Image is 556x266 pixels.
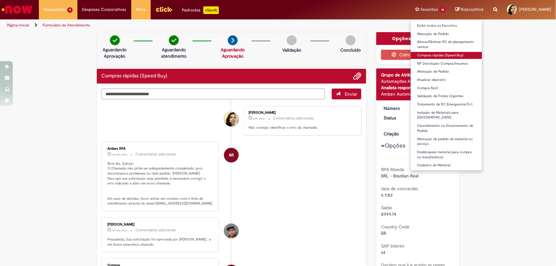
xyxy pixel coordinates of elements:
p: +GenAi [203,6,219,14]
a: Cadastro de Material [411,162,482,169]
dt: Status [379,115,418,121]
button: Enviar [332,89,361,99]
img: click_logo_yellow_360x200.png [155,4,173,14]
a: Alteração de Pedido [411,68,482,75]
div: Analista responsável: [381,84,455,91]
span: Favoritos [421,6,438,13]
time: 29/09/2025 09:17:02 [112,228,128,232]
span: [PERSON_NAME] [519,7,551,12]
a: Aguardando Aprovação [221,47,245,59]
span: 9 [67,7,73,13]
div: Joao Victor Soares De Assuncao Santos [224,224,239,238]
img: img-circle-grey.png [346,35,356,45]
small: Comentários adicionais [136,152,177,157]
img: check-circle-green.png [110,35,120,45]
dt: Número [379,105,418,111]
a: Página inicial [7,23,29,28]
div: Padroniza [182,6,219,14]
textarea: Digite sua mensagem aqui... [102,89,325,99]
a: NF Devolução Compra/Insumos [411,60,482,67]
div: Ambev RPA [108,147,214,151]
p: Validação [282,47,301,53]
span: Enviar [345,91,357,97]
a: Rascunhos [455,7,484,13]
span: 6.1182 [381,192,393,198]
a: Tratamento de RC Emergencial D+1 [411,101,482,108]
p: Concluído [340,47,361,53]
div: Automações Ambev [381,78,455,84]
p: Aguardando atendimento [158,47,189,59]
span: um dia atrás [112,228,128,232]
a: Alteração de pedido de material ou serviço [411,136,482,147]
span: 24h atrás [253,117,265,120]
p: Bom dia, Sylvya! O Chamado não pôde ser adequadamente completado, pois encontramos problemas no i... [108,161,214,206]
span: BR [381,230,386,236]
a: Compra Fácil [411,85,482,92]
span: Rascunhos [461,6,484,12]
div: [PERSON_NAME] [249,111,355,115]
a: Alteração de Pedido [411,31,482,38]
b: Country Code [381,224,409,230]
span: 8999.74 [381,211,396,217]
p: Prezado(a), Sua solicitação foi aprovada por [PERSON_NAME] , e em breve estaremos atuando. [108,237,214,247]
span: 14 [439,7,446,13]
small: Comentários adicionais [273,116,314,121]
div: Grupo de Atribuição: [381,72,455,78]
span: More [136,6,146,13]
span: AR [229,147,234,163]
a: Cancelamento ou Encerramento de Pedido [411,122,482,134]
img: check-circle-green.png [169,35,179,45]
ul: Favoritos [410,19,482,171]
ul: Trilhas de página [5,19,366,31]
span: Despesas Corporativas [82,6,126,13]
span: s4 [381,249,386,255]
small: Comentários adicionais [136,227,177,233]
b: RPA Moeda [381,167,404,172]
a: Atualizar depósito [411,76,482,83]
time: 29/09/2025 09:58:04 [112,153,128,156]
a: Validação de Fretes Urgentes [411,93,482,100]
div: Sylvya Roberta Araujo Rodrigues [224,112,239,126]
h2: Compras rápidas (Speed Buy) Histórico de tíquete [102,73,168,79]
div: Ambev RPA [224,148,239,162]
b: taxa de conversão [381,186,418,191]
b: Saldo [381,205,392,211]
span: Requisições [44,6,66,13]
a: Desbloquear material para compra ou transferência [411,149,482,161]
p: Não consigo identificar o erro da chamado, [249,125,355,130]
div: [PERSON_NAME] [108,223,214,226]
dt: Criação [379,131,418,137]
div: Opções do Chamado [376,32,459,45]
a: Compras rápidas (Speed Buy) [411,52,482,59]
b: SAP Interim [381,243,404,249]
div: Ambev Automation [381,91,455,97]
a: Inclusão de Materiais para [GEOGRAPHIC_DATA] [411,109,482,121]
p: Aguardando Aprovação [99,47,130,59]
img: ServiceNow [1,3,33,16]
span: um dia atrás [112,153,128,156]
img: img-circle-grey.png [287,35,297,45]
button: Adicionar anexos [353,72,361,80]
a: Exibir todos os Favoritos [411,22,482,29]
img: arrow-next.png [228,35,238,45]
button: Cancelar Chamado [381,50,455,60]
a: Alterar/Eliminar RC de planejamento central [411,39,482,50]
a: Formulário de Atendimento [43,23,90,28]
span: BRL - Brazilian Real [381,173,418,179]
